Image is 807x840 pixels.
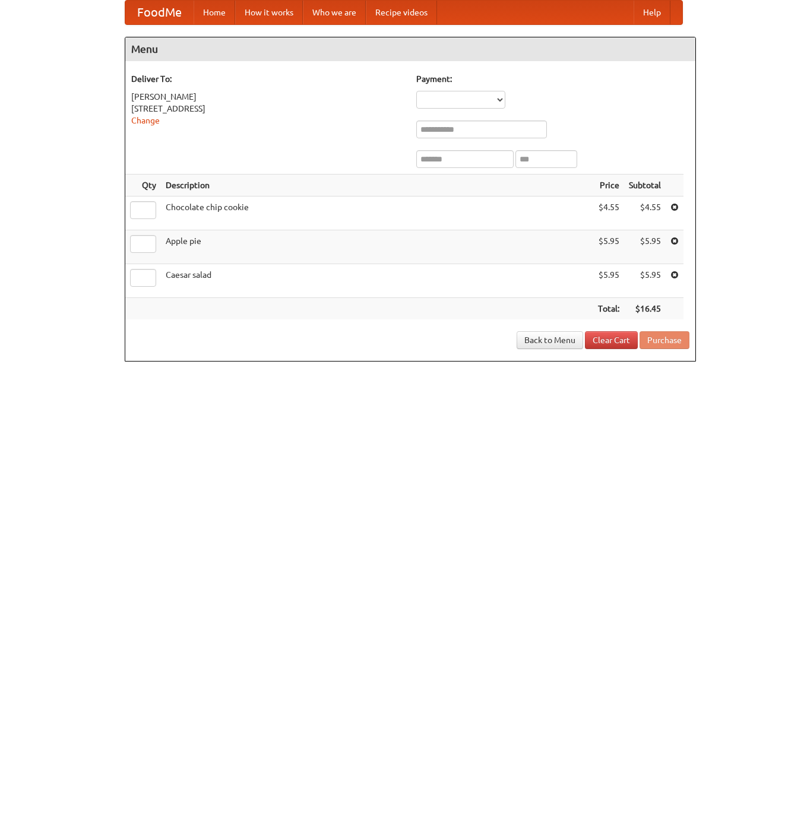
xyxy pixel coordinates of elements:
[131,73,404,85] h5: Deliver To:
[303,1,366,24] a: Who we are
[624,264,666,298] td: $5.95
[624,196,666,230] td: $4.55
[640,331,689,349] button: Purchase
[125,37,695,61] h4: Menu
[161,264,593,298] td: Caesar salad
[161,230,593,264] td: Apple pie
[161,175,593,196] th: Description
[593,230,624,264] td: $5.95
[131,116,160,125] a: Change
[194,1,235,24] a: Home
[634,1,670,24] a: Help
[593,196,624,230] td: $4.55
[131,91,404,103] div: [PERSON_NAME]
[125,1,194,24] a: FoodMe
[125,175,161,196] th: Qty
[624,230,666,264] td: $5.95
[131,103,404,115] div: [STREET_ADDRESS]
[593,264,624,298] td: $5.95
[235,1,303,24] a: How it works
[624,175,666,196] th: Subtotal
[593,175,624,196] th: Price
[517,331,583,349] a: Back to Menu
[624,298,666,320] th: $16.45
[366,1,437,24] a: Recipe videos
[585,331,638,349] a: Clear Cart
[593,298,624,320] th: Total:
[161,196,593,230] td: Chocolate chip cookie
[416,73,689,85] h5: Payment:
